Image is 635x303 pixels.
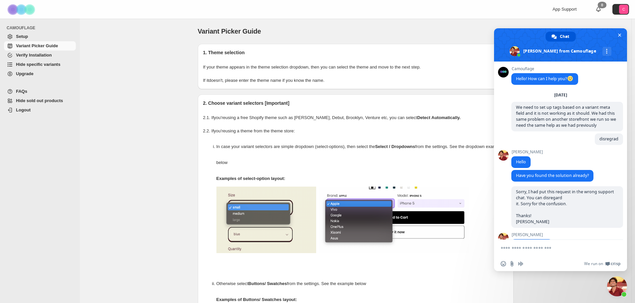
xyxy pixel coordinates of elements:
[511,67,578,71] span: Camouflage
[516,104,616,128] span: We need to set up tags based on a variant meta field and it is not working as it should. We had t...
[203,77,508,84] p: If it doesn't , please enter the theme name if you know the name.
[4,69,76,78] a: Upgrade
[4,96,76,105] a: Hide sold out products
[417,115,461,120] strong: Detect Automatically.
[554,93,567,97] div: [DATE]
[516,76,573,81] span: Hello! How can I help you?
[198,28,261,35] span: Variant Picker Guide
[375,144,415,149] strong: Select / Dropdowns
[216,187,316,253] img: camouflage-select-options
[509,261,515,266] span: Send a file
[16,62,61,67] span: Hide specific variants
[599,136,618,142] span: disregrad
[16,98,63,103] span: Hide sold out products
[16,89,27,94] span: FAQs
[203,114,508,121] p: 2.1. If you're using a free Shopify theme such as [PERSON_NAME], Debut, Brooklyn, Venture etc, yo...
[16,34,28,39] span: Setup
[516,159,526,165] span: Hello
[16,71,34,76] span: Upgrade
[619,5,628,14] span: Avatar with initials C
[4,87,76,96] a: FAQs
[546,32,576,42] div: Chat
[16,107,31,112] span: Logout
[501,261,506,266] span: Insert an emoji
[203,64,508,71] p: If your theme appears in the theme selection dropdown, then you can select the theme and move to ...
[216,176,285,181] strong: Examples of select-option layout:
[203,128,508,134] p: 2.2. If you're using a theme from the theme store:
[511,232,552,237] span: [PERSON_NAME]
[16,43,58,48] span: Variant Picker Guide
[4,32,76,41] a: Setup
[595,6,602,13] a: 0
[584,261,620,266] a: We run onCrisp
[4,105,76,115] a: Logout
[598,2,606,8] div: 0
[602,47,611,56] div: More channels
[7,25,76,31] span: CAMOUFLAGE
[203,49,508,56] h2: 1. Theme selection
[560,32,569,42] span: Chat
[216,139,508,171] p: In case your variant selectors are simple dropdown (select-options), then select the from the set...
[518,261,523,266] span: Audio message
[4,51,76,60] a: Verify Installation
[248,281,287,286] strong: Buttons/ Swatches
[622,7,625,11] text: C
[216,276,508,292] p: Otherwise select from the settings. See the example below
[516,173,589,178] span: Have you found the solution already?
[501,245,606,251] textarea: Compose your message...
[607,276,627,296] div: Close chat
[616,32,623,39] span: Close chat
[319,187,469,253] img: camouflage-select-options-2
[5,0,39,19] img: Camouflage
[611,261,620,266] span: Crisp
[516,189,614,225] span: Sorry, I had put this request in the wrong support chat. You can disregard it. Sorry for the conf...
[553,7,576,12] span: App Support
[584,261,603,266] span: We run on
[4,60,76,69] a: Hide specific variants
[511,150,543,154] span: [PERSON_NAME]
[216,297,297,302] strong: Examples of Buttons/ Swatches layout:
[16,53,52,58] span: Verify Installation
[612,4,629,15] button: Avatar with initials C
[203,100,508,106] h2: 2. Choose variant selectors [Important]
[4,41,76,51] a: Variant Picker Guide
